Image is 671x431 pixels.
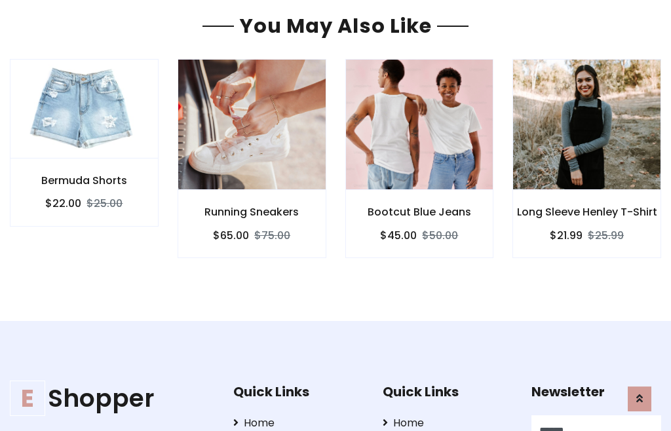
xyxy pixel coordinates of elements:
[178,59,326,257] a: Running Sneakers $65.00$75.00
[10,381,45,416] span: E
[512,59,661,257] a: Long Sleeve Henley T-Shirt $21.99$25.99
[422,228,458,243] del: $50.00
[380,229,417,242] h6: $45.00
[45,197,81,210] h6: $22.00
[86,196,123,211] del: $25.00
[550,229,583,242] h6: $21.99
[383,415,512,431] a: Home
[383,384,512,400] h5: Quick Links
[10,384,213,413] h1: Shopper
[234,12,437,40] span: You May Also Like
[10,384,213,413] a: EShopper
[531,384,661,400] h5: Newsletter
[513,206,661,218] h6: Long Sleeve Henley T-Shirt
[233,384,363,400] h5: Quick Links
[345,59,494,257] a: Bootcut Blue Jeans $45.00$50.00
[178,206,326,218] h6: Running Sneakers
[10,174,158,187] h6: Bermuda Shorts
[233,415,363,431] a: Home
[346,206,493,218] h6: Bootcut Blue Jeans
[213,229,249,242] h6: $65.00
[588,228,624,243] del: $25.99
[254,228,290,243] del: $75.00
[10,59,159,226] a: Bermuda Shorts $22.00$25.00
